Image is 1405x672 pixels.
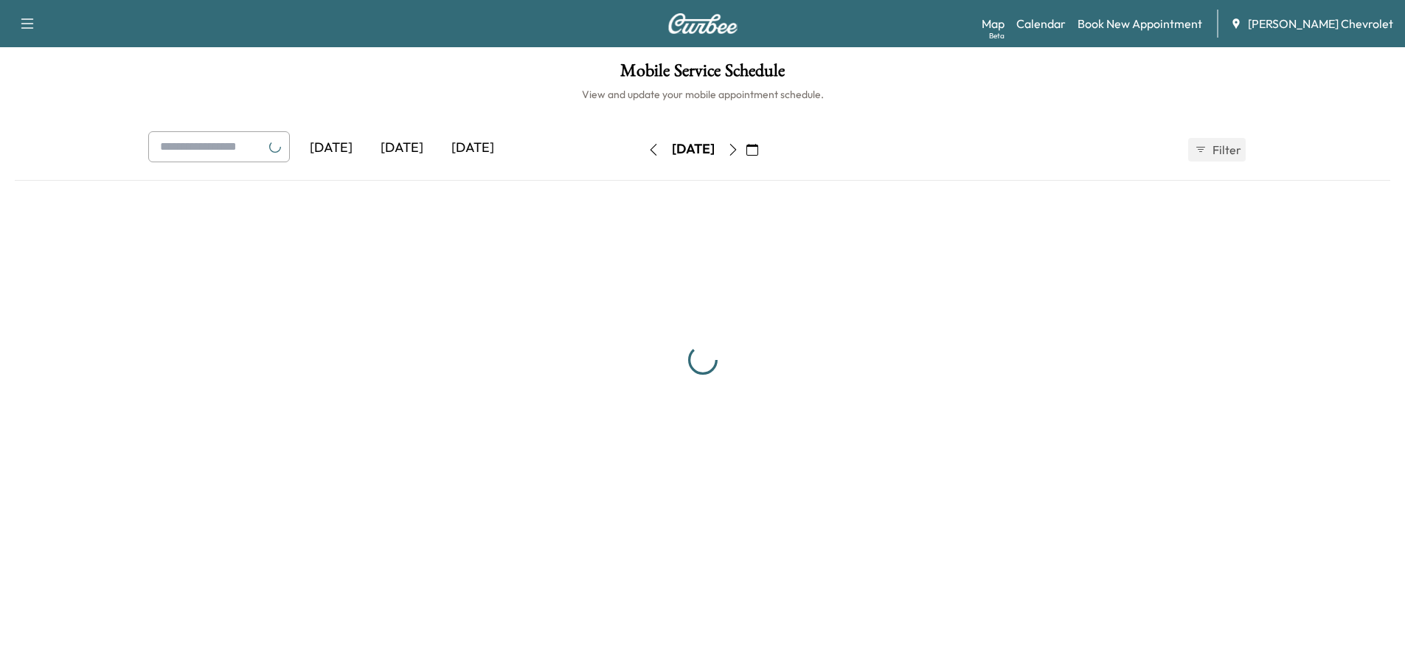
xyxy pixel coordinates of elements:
[982,15,1005,32] a: MapBeta
[1213,141,1239,159] span: Filter
[367,131,437,165] div: [DATE]
[296,131,367,165] div: [DATE]
[989,30,1005,41] div: Beta
[1248,15,1393,32] span: [PERSON_NAME] Chevrolet
[437,131,508,165] div: [DATE]
[1078,15,1202,32] a: Book New Appointment
[1188,138,1246,162] button: Filter
[15,87,1390,102] h6: View and update your mobile appointment schedule.
[1016,15,1066,32] a: Calendar
[667,13,738,34] img: Curbee Logo
[672,140,715,159] div: [DATE]
[15,62,1390,87] h1: Mobile Service Schedule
